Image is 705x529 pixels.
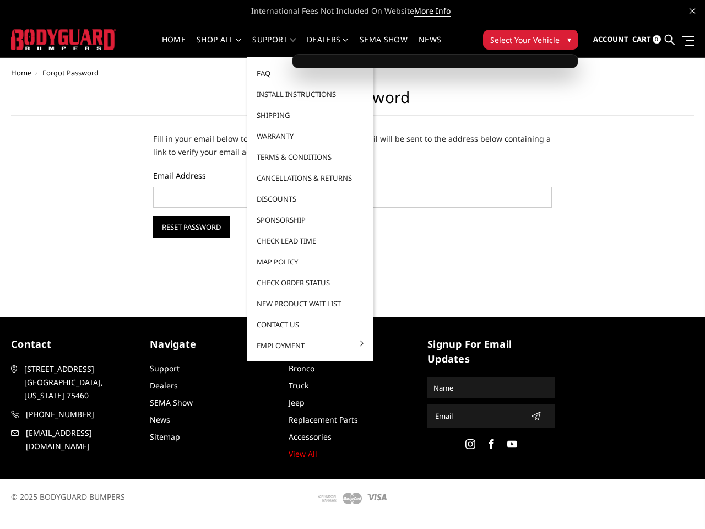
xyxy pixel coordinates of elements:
a: Sponsorship [251,209,369,230]
a: Support [252,36,296,57]
a: [PHONE_NUMBER] [11,408,139,421]
a: Support [150,363,180,374]
a: Discounts [251,188,369,209]
span: Cart [632,34,651,44]
input: Reset Password [153,216,230,238]
a: Home [162,36,186,57]
input: Name [429,379,554,397]
span: [STREET_ADDRESS] [GEOGRAPHIC_DATA], [US_STATE] 75460 [24,363,137,402]
a: Bronco [289,363,314,374]
button: Select Your Vehicle [483,30,578,50]
a: Truck [289,380,308,391]
label: Email Address [153,170,551,181]
a: Jeep [289,397,305,408]
span: Forgot Password [42,68,99,78]
a: Account [593,25,628,55]
a: View All [289,449,317,459]
a: Dealers [150,380,178,391]
a: MAP Policy [251,251,369,272]
a: Install Instructions [251,84,369,105]
span: Account [593,34,628,44]
span: © 2025 BODYGUARD BUMPERS [11,492,125,502]
a: SEMA Show [150,397,193,408]
span: [PHONE_NUMBER] [26,408,138,421]
a: Replacement Parts [289,414,358,425]
span: Select Your Vehicle [490,34,560,46]
a: Sitemap [150,431,180,442]
a: Employment [251,335,369,356]
a: News [150,414,170,425]
a: Cart 0 [632,25,661,55]
a: More Info [414,6,451,17]
a: Cancellations & Returns [251,168,369,188]
a: News [419,36,441,57]
a: FAQ [251,63,369,84]
img: BODYGUARD BUMPERS [11,29,116,50]
a: Check Lead Time [251,230,369,251]
iframe: Chat Widget [650,476,705,529]
a: Shipping [251,105,369,126]
a: Accessories [289,431,332,442]
a: Home [11,68,31,78]
p: Fill in your email below to request a new password. An email will be sent to the address below co... [153,132,551,159]
h5: signup for email updates [427,337,555,366]
span: ▾ [567,34,571,45]
a: [EMAIL_ADDRESS][DOMAIN_NAME] [11,427,139,453]
span: [EMAIL_ADDRESS][DOMAIN_NAME] [26,427,138,453]
a: Terms & Conditions [251,147,369,168]
a: shop all [197,36,241,57]
a: Check Order Status [251,272,369,293]
a: SEMA Show [360,36,408,57]
h2: Reset Password [11,88,694,116]
h5: Navigate [150,337,278,352]
span: 0 [653,35,661,44]
a: Warranty [251,126,369,147]
h5: contact [11,337,139,352]
a: Contact Us [251,314,369,335]
input: Email [431,407,527,425]
a: New Product Wait List [251,293,369,314]
a: Dealers [307,36,349,57]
